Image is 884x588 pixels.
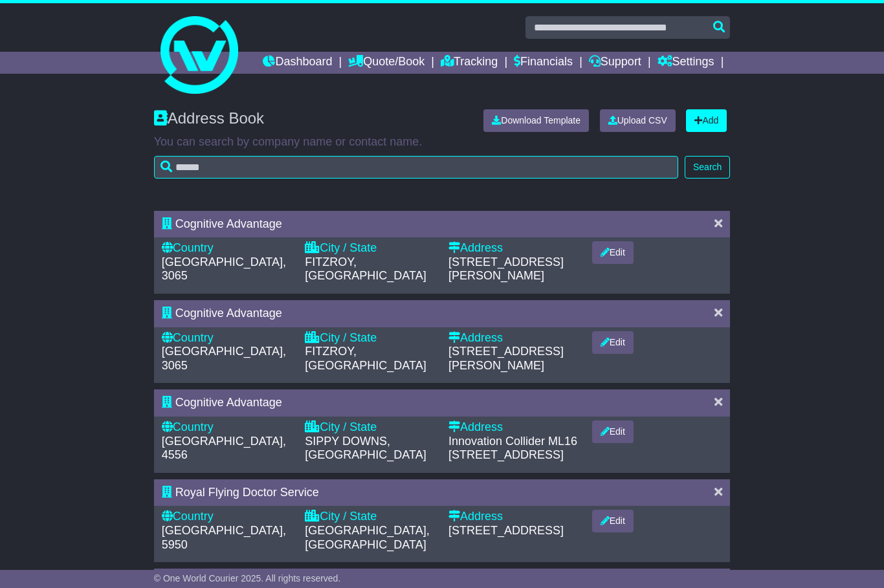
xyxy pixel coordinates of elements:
[686,109,727,132] a: Add
[592,420,634,443] button: Edit
[175,396,282,409] span: Cognitive Advantage
[448,510,579,524] div: Address
[263,52,332,74] a: Dashboard
[592,331,634,354] button: Edit
[448,420,579,435] div: Address
[441,52,498,74] a: Tracking
[657,52,714,74] a: Settings
[162,331,293,345] div: Country
[448,331,579,345] div: Address
[305,524,429,551] span: [GEOGRAPHIC_DATA], [GEOGRAPHIC_DATA]
[305,331,436,345] div: City / State
[162,524,286,551] span: [GEOGRAPHIC_DATA], 5950
[305,420,436,435] div: City / State
[305,256,426,283] span: FITZROY, [GEOGRAPHIC_DATA]
[348,52,425,74] a: Quote/Book
[592,510,634,532] button: Edit
[162,256,286,283] span: [GEOGRAPHIC_DATA], 3065
[448,345,564,372] span: [STREET_ADDRESS][PERSON_NAME]
[600,109,676,132] a: Upload CSV
[514,52,573,74] a: Financials
[448,241,579,256] div: Address
[162,435,286,462] span: [GEOGRAPHIC_DATA], 4556
[305,510,436,524] div: City / State
[154,135,731,149] p: You can search by company name or contact name.
[162,510,293,524] div: Country
[685,156,730,179] button: Search
[154,573,341,583] span: © One World Courier 2025. All rights reserved.
[175,486,319,499] span: Royal Flying Doctor Service
[448,435,577,448] span: Innovation Collider ML16
[162,345,286,372] span: [GEOGRAPHIC_DATA], 3065
[162,241,293,256] div: Country
[175,217,282,230] span: Cognitive Advantage
[162,420,293,435] div: Country
[592,241,634,264] button: Edit
[589,52,641,74] a: Support
[448,524,564,537] span: [STREET_ADDRESS]
[448,256,564,283] span: [STREET_ADDRESS][PERSON_NAME]
[148,109,474,132] div: Address Book
[448,448,564,461] span: [STREET_ADDRESS]
[305,345,426,372] span: FITZROY, [GEOGRAPHIC_DATA]
[305,435,426,462] span: SIPPY DOWNS, [GEOGRAPHIC_DATA]
[175,307,282,320] span: Cognitive Advantage
[305,241,436,256] div: City / State
[483,109,589,132] a: Download Template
